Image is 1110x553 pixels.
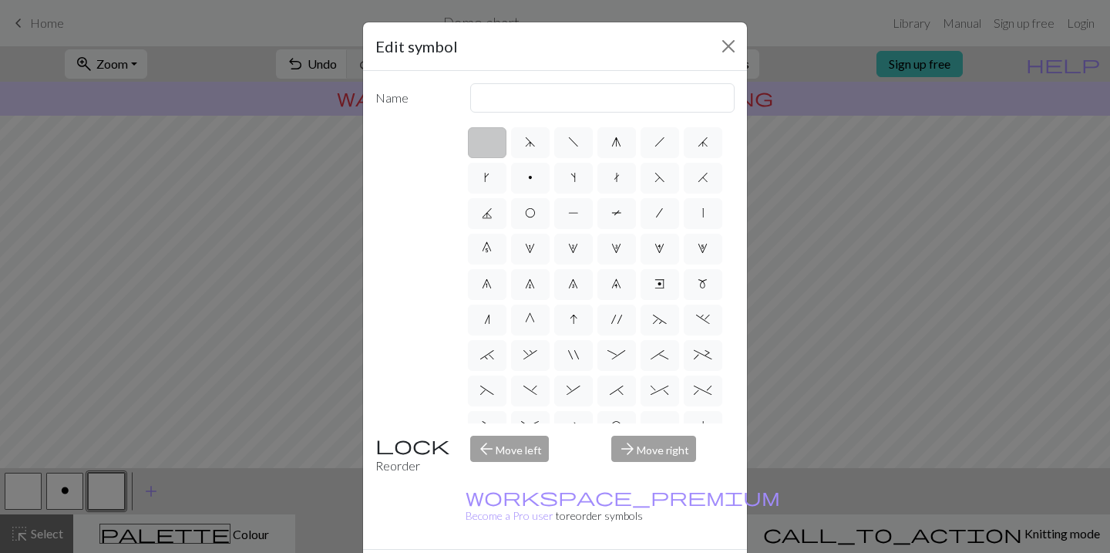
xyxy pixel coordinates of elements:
[525,242,535,255] span: 1
[611,207,622,219] span: T
[654,171,665,184] span: F
[611,136,621,148] span: g
[653,313,667,325] span: ~
[568,136,579,148] span: f
[654,278,664,290] span: e
[694,349,711,361] span: +
[482,207,493,219] span: J
[480,349,494,361] span: `
[698,171,708,184] span: H
[568,207,579,219] span: P
[366,83,461,113] label: Name
[611,278,621,290] span: 9
[523,384,537,396] span: )
[466,486,780,507] span: workspace_premium
[521,420,539,432] span: -
[466,491,780,522] small: to reorder symbols
[607,349,625,361] span: :
[525,207,536,219] span: O
[375,35,458,58] h5: Edit symbol
[478,420,496,432] span: _
[611,242,621,255] span: 3
[480,384,494,396] span: (
[699,420,707,432] span: i
[696,313,710,325] span: .
[482,278,492,290] span: 6
[366,436,461,475] div: Reorder
[528,171,533,184] span: p
[568,420,579,432] span: a
[525,136,536,148] span: d
[694,384,711,396] span: %
[525,313,535,325] span: G
[611,420,622,432] span: b
[651,349,668,361] span: ;
[570,313,577,325] span: I
[568,242,578,255] span: 2
[698,242,708,255] span: 5
[484,171,489,184] span: k
[654,242,664,255] span: 4
[698,278,708,290] span: m
[484,313,490,325] span: n
[656,207,663,219] span: /
[523,349,537,361] span: ,
[570,171,576,184] span: s
[698,136,708,148] span: j
[611,313,622,325] span: '
[651,384,668,396] span: ^
[654,136,665,148] span: h
[654,420,665,432] span: c
[568,278,578,290] span: 8
[614,171,620,184] span: t
[567,384,580,396] span: &
[466,491,780,522] a: Become a Pro user
[525,278,535,290] span: 7
[702,207,704,219] span: |
[716,34,741,59] button: Close
[568,349,579,361] span: "
[482,242,492,255] span: 0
